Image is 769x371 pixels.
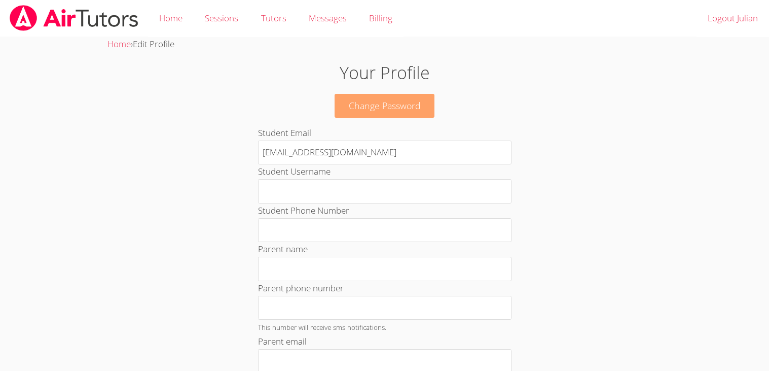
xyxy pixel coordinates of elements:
label: Student Phone Number [258,205,349,216]
span: Edit Profile [133,38,174,50]
img: airtutors_banner-c4298cdbf04f3fff15de1276eac7730deb9818008684d7c2e4769d2f7ddbe033.png [9,5,139,31]
a: Home [107,38,131,50]
span: Messages [309,12,347,24]
label: Parent phone number [258,282,344,294]
label: Parent name [258,243,308,255]
label: Parent email [258,335,307,347]
a: Change Password [335,94,435,118]
label: Student Email [258,127,311,139]
small: This number will receive sms notifications. [258,322,386,332]
label: Student Username [258,165,331,177]
div: › [107,37,661,52]
h1: Your Profile [177,60,592,86]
